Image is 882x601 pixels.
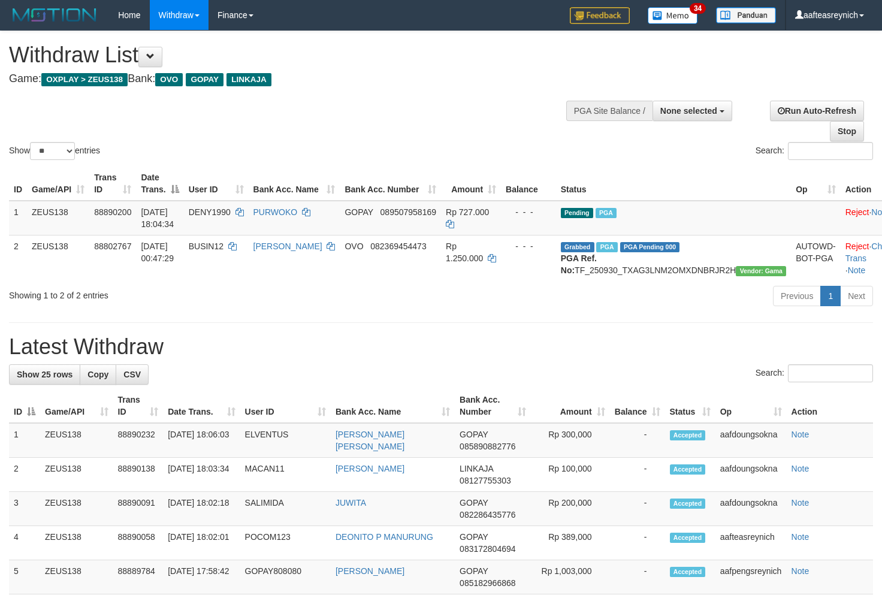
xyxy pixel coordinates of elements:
[9,285,358,301] div: Showing 1 to 2 of 2 entries
[40,423,113,458] td: ZEUS138
[94,207,131,217] span: 88890200
[9,6,100,24] img: MOTION_logo.png
[41,73,128,86] span: OXPLAY > ZEUS138
[690,3,706,14] span: 34
[240,458,331,492] td: MACAN11
[792,464,809,473] a: Note
[716,7,776,23] img: panduan.png
[531,560,610,594] td: Rp 1,003,000
[17,370,73,379] span: Show 25 rows
[189,207,231,217] span: DENY1990
[620,242,680,252] span: PGA Pending
[113,389,164,423] th: Trans ID: activate to sort column ascending
[27,235,89,281] td: ZEUS138
[345,241,363,251] span: OVO
[89,167,136,201] th: Trans ID: activate to sort column ascending
[596,208,617,218] span: Marked by aafpengsreynich
[240,423,331,458] td: ELVENTUS
[715,458,787,492] td: aafdoungsokna
[9,142,100,160] label: Show entries
[596,242,617,252] span: Marked by aafsreyleap
[561,253,597,275] b: PGA Ref. No:
[670,533,706,543] span: Accepted
[345,207,373,217] span: GOPAY
[9,235,27,281] td: 2
[610,526,665,560] td: -
[240,389,331,423] th: User ID: activate to sort column ascending
[336,498,366,508] a: JUWITA
[561,208,593,218] span: Pending
[773,286,821,306] a: Previous
[531,492,610,526] td: Rp 200,000
[756,364,873,382] label: Search:
[240,526,331,560] td: POCOM123
[665,389,715,423] th: Status: activate to sort column ascending
[670,430,706,440] span: Accepted
[845,207,869,217] a: Reject
[460,442,515,451] span: Copy 085890882776 to clipboard
[226,73,271,86] span: LINKAJA
[9,43,576,67] h1: Withdraw List
[163,492,240,526] td: [DATE] 18:02:18
[27,201,89,235] td: ZEUS138
[556,167,791,201] th: Status
[792,532,809,542] a: Note
[460,544,515,554] span: Copy 083172804694 to clipboard
[253,241,322,251] a: [PERSON_NAME]
[87,370,108,379] span: Copy
[113,458,164,492] td: 88890138
[370,241,426,251] span: Copy 082369454473 to clipboard
[123,370,141,379] span: CSV
[113,492,164,526] td: 88890091
[253,207,298,217] a: PURWOKO
[610,492,665,526] td: -
[670,567,706,577] span: Accepted
[163,423,240,458] td: [DATE] 18:06:03
[9,167,27,201] th: ID
[610,458,665,492] td: -
[506,240,551,252] div: - - -
[715,389,787,423] th: Op: activate to sort column ascending
[336,566,404,576] a: [PERSON_NAME]
[163,389,240,423] th: Date Trans.: activate to sort column ascending
[40,560,113,594] td: ZEUS138
[9,423,40,458] td: 1
[570,7,630,24] img: Feedback.jpg
[792,498,809,508] a: Note
[141,207,174,229] span: [DATE] 18:04:34
[240,492,331,526] td: SALIMIDA
[30,142,75,160] select: Showentries
[460,464,493,473] span: LINKAJA
[446,241,483,263] span: Rp 1.250.000
[9,492,40,526] td: 3
[40,492,113,526] td: ZEUS138
[336,430,404,451] a: [PERSON_NAME] [PERSON_NAME]
[141,241,174,263] span: [DATE] 00:47:29
[331,389,455,423] th: Bank Acc. Name: activate to sort column ascending
[736,266,786,276] span: Vendor URL: https://trx31.1velocity.biz
[136,167,183,201] th: Date Trans.: activate to sort column descending
[155,73,183,86] span: OVO
[670,464,706,475] span: Accepted
[9,389,40,423] th: ID: activate to sort column descending
[556,235,791,281] td: TF_250930_TXAG3LNM2OMXDNBRJR2H
[715,492,787,526] td: aafdoungsokna
[94,241,131,251] span: 88802767
[848,265,866,275] a: Note
[9,526,40,560] td: 4
[670,499,706,509] span: Accepted
[792,430,809,439] a: Note
[249,167,340,201] th: Bank Acc. Name: activate to sort column ascending
[531,526,610,560] td: Rp 389,000
[501,167,556,201] th: Balance
[113,423,164,458] td: 88890232
[113,560,164,594] td: 88889784
[460,498,488,508] span: GOPAY
[9,458,40,492] td: 2
[113,526,164,560] td: 88890058
[715,560,787,594] td: aafpengsreynich
[791,235,841,281] td: AUTOWD-BOT-PGA
[9,364,80,385] a: Show 25 rows
[455,389,531,423] th: Bank Acc. Number: activate to sort column ascending
[9,201,27,235] td: 1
